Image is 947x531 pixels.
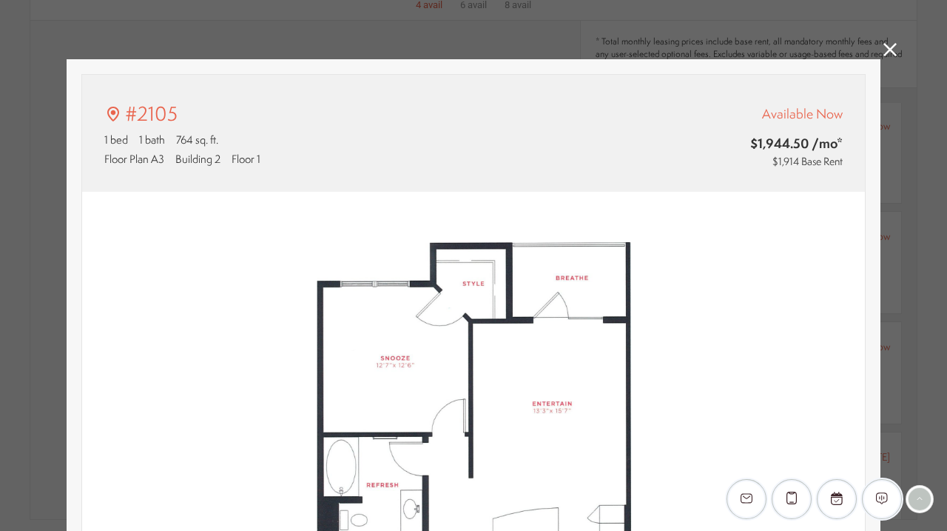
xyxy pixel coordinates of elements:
[139,132,165,147] span: 1 bath
[176,132,218,147] span: 764 sq. ft.
[762,104,843,123] span: Available Now
[232,151,260,167] span: Floor 1
[125,100,178,128] p: #2105
[772,154,843,169] span: $1,914 Base Rent
[104,151,164,167] span: Floor Plan A3
[175,151,220,167] span: Building 2
[669,134,843,153] span: $1,944.50 /mo*
[104,132,128,147] span: 1 bed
